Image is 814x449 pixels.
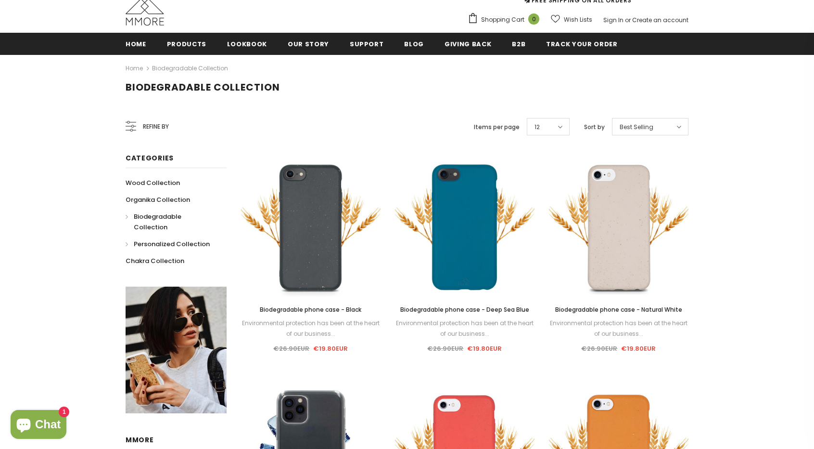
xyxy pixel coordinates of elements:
a: Shopping Cart 0 [468,13,544,27]
span: Giving back [445,40,491,49]
a: Giving back [445,33,491,54]
a: Biodegradable phone case - Natural White [549,304,688,315]
span: Track your order [546,40,617,49]
span: MMORE [126,435,154,445]
a: Products [167,33,206,54]
a: Lookbook [227,33,267,54]
a: B2B [512,33,525,54]
span: €19.80EUR [313,344,348,353]
span: Wood Collection [126,178,180,187]
span: €19.80EUR [621,344,656,353]
label: Sort by [584,122,605,132]
a: Sign In [603,16,623,24]
span: Wish Lists [564,15,592,25]
span: Organika Collection [126,195,190,204]
a: Wish Lists [551,11,592,28]
span: 0 [528,13,539,25]
span: Personalized Collection [134,239,210,249]
a: Organika Collection [126,191,190,208]
span: Biodegradable phone case - Deep Sea Blue [400,305,529,314]
a: Biodegradable phone case - Black [241,304,381,315]
span: Biodegradable phone case - Black [260,305,361,314]
a: Biodegradable Collection [152,64,228,72]
a: Home [126,33,146,54]
a: support [350,33,384,54]
span: Biodegradable Collection [134,212,181,232]
div: Environmental protection has been at the heart of our business... [241,318,381,339]
span: B2B [512,40,525,49]
a: Track your order [546,33,617,54]
a: Blog [404,33,424,54]
span: 12 [534,122,540,132]
span: €26.90EUR [581,344,617,353]
span: Blog [404,40,424,49]
span: Shopping Cart [481,15,524,25]
span: €26.90EUR [273,344,309,353]
span: or [625,16,631,24]
span: Lookbook [227,40,267,49]
a: Personalized Collection [126,236,210,252]
span: Categories [126,153,174,163]
a: Create an account [632,16,688,24]
div: Environmental protection has been at the heart of our business... [395,318,534,339]
span: Best Selling [620,122,653,132]
span: Home [126,40,146,49]
span: €19.80EUR [467,344,502,353]
label: Items per page [474,122,520,132]
span: Refine by [143,121,169,132]
div: Environmental protection has been at the heart of our business... [549,318,688,339]
a: Wood Collection [126,174,180,191]
span: Chakra Collection [126,256,184,265]
span: €26.90EUR [427,344,463,353]
a: Biodegradable Collection [126,208,216,236]
a: Biodegradable phone case - Deep Sea Blue [395,304,534,315]
a: Home [126,63,143,74]
span: Biodegradable Collection [126,80,280,94]
a: Chakra Collection [126,252,184,269]
a: Our Story [288,33,329,54]
span: Biodegradable phone case - Natural White [555,305,682,314]
span: Products [167,40,206,49]
span: Our Story [288,40,329,49]
inbox-online-store-chat: Shopify online store chat [8,410,69,441]
span: support [350,40,384,49]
